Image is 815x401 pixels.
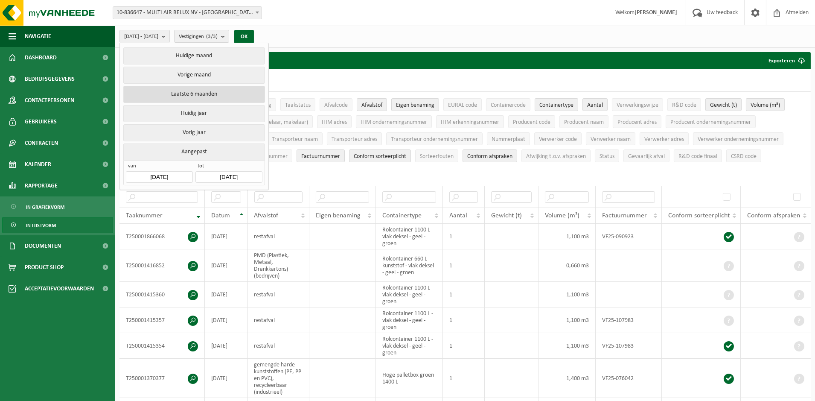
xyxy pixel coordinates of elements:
button: Transporteur naamTransporteur naam: Activate to sort [267,132,323,145]
span: Rapportage [25,175,58,196]
span: Eigen benaming [396,102,434,108]
span: Afvalcode [324,102,348,108]
span: Taaknummer [126,212,163,219]
td: PMD (Plastiek, Metaal, Drankkartons) (bedrijven) [248,249,310,282]
strong: [PERSON_NAME] [635,9,677,16]
td: 1,400 m3 [538,359,596,398]
td: [DATE] [205,249,248,282]
span: van [126,163,192,171]
button: Gevaarlijk afval : Activate to sort [623,149,669,162]
td: 1 [443,333,485,359]
button: OK [234,30,254,44]
button: Conform afspraken : Activate to sort [463,149,517,162]
span: Eigen benaming [316,212,361,219]
span: Afvalstof [254,212,279,219]
button: EURAL codeEURAL code: Activate to sort [443,98,482,111]
button: AfvalcodeAfvalcode: Activate to sort [320,98,352,111]
td: 1,100 m3 [538,333,596,359]
span: Product Shop [25,257,64,278]
button: Volume (m³)Volume (m³): Activate to sort [746,98,785,111]
td: Rolcontainer 1100 L - vlak deksel - geel - groen [376,282,442,307]
button: StatusStatus: Activate to sort [595,149,619,162]
td: 1,100 m3 [538,224,596,249]
td: Rolcontainer 1100 L - vlak deksel - geel - groen [376,224,442,249]
span: Bedrijfsgegevens [25,68,75,90]
span: Producent ondernemingsnummer [670,119,751,126]
span: IHM ondernemingsnummer [361,119,427,126]
td: Rolcontainer 1100 L - vlak deksel - geel - groen [376,333,442,359]
span: Verwerker code [539,136,577,143]
span: Containercode [491,102,526,108]
span: Transporteur naam [272,136,318,143]
span: EURAL code [448,102,477,108]
a: In lijstvorm [2,217,113,233]
button: Verwerker codeVerwerker code: Activate to sort [534,132,582,145]
td: T250001415357 [119,307,205,333]
span: Producent naam [564,119,604,126]
button: Huidig jaar [123,105,265,122]
td: restafval [248,224,310,249]
td: [DATE] [205,307,248,333]
button: Exporteren [762,52,810,69]
button: R&D code finaalR&amp;D code finaal: Activate to sort [674,149,722,162]
span: Documenten [25,235,61,257]
button: Vorige maand [123,67,265,84]
span: Gewicht (t) [491,212,522,219]
span: Aantal [449,212,467,219]
span: Acceptatievoorwaarden [25,278,94,299]
span: In lijstvorm [26,217,56,234]
span: Transporteur adres [332,136,377,143]
span: 10-836647 - MULTI AIR BELUX NV - NAZARETH [113,6,262,19]
td: 1,100 m3 [538,307,596,333]
button: Producent codeProducent code: Activate to sort [508,115,555,128]
button: AantalAantal: Activate to sort [582,98,608,111]
button: Afwijking t.o.v. afsprakenAfwijking t.o.v. afspraken: Activate to sort [521,149,591,162]
span: Taakstatus [285,102,311,108]
td: restafval [248,282,310,307]
button: [DATE] - [DATE] [119,30,170,43]
span: Factuurnummer [301,153,340,160]
button: VerwerkingswijzeVerwerkingswijze: Activate to sort [612,98,663,111]
button: Conform sorteerplicht : Activate to sort [349,149,411,162]
span: Gevaarlijk afval [628,153,665,160]
td: [DATE] [205,359,248,398]
td: [DATE] [205,333,248,359]
button: FactuurnummerFactuurnummer: Activate to sort [297,149,345,162]
span: Transporteur ondernemingsnummer [391,136,478,143]
td: 1 [443,359,485,398]
span: Verwerkingswijze [617,102,658,108]
span: [DATE] - [DATE] [124,30,158,43]
button: R&D codeR&amp;D code: Activate to sort [667,98,701,111]
button: Aangepast [123,143,265,160]
span: CSRD code [731,153,757,160]
button: Gewicht (t)Gewicht (t): Activate to sort [705,98,742,111]
a: In grafiekvorm [2,199,113,215]
button: Verwerker ondernemingsnummerVerwerker ondernemingsnummer: Activate to sort [693,132,783,145]
span: Gebruikers [25,111,57,132]
span: Afwijking t.o.v. afspraken [526,153,586,160]
span: Contactpersonen [25,90,74,111]
span: Navigatie [25,26,51,47]
button: IHM ondernemingsnummerIHM ondernemingsnummer: Activate to sort [356,115,432,128]
button: IHM adresIHM adres: Activate to sort [317,115,352,128]
button: Vestigingen(3/3) [174,30,229,43]
td: 1 [443,249,485,282]
td: Rolcontainer 1100 L - vlak deksel - geel - groen [376,307,442,333]
span: Nummerplaat [492,136,525,143]
td: T250001866068 [119,224,205,249]
span: Verwerker adres [644,136,684,143]
button: Producent naamProducent naam: Activate to sort [559,115,608,128]
button: TaakstatusTaakstatus: Activate to sort [280,98,315,111]
button: SorteerfoutenSorteerfouten: Activate to sort [415,149,458,162]
td: 1 [443,224,485,249]
button: Producent ondernemingsnummerProducent ondernemingsnummer: Activate to sort [666,115,756,128]
button: Eigen benamingEigen benaming: Activate to sort [391,98,439,111]
td: T250001415354 [119,333,205,359]
button: ContainercodeContainercode: Activate to sort [486,98,530,111]
span: Volume (m³) [545,212,579,219]
span: Verwerker ondernemingsnummer [698,136,779,143]
count: (3/3) [206,34,218,39]
td: [DATE] [205,282,248,307]
span: Factuurnummer [602,212,647,219]
span: Verwerker naam [591,136,631,143]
